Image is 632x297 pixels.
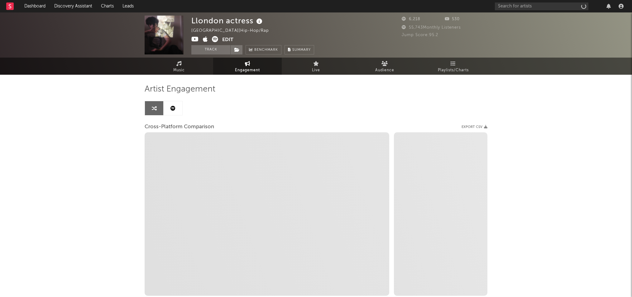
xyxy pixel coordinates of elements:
[292,48,311,52] span: Summary
[495,2,588,10] input: Search for artists
[145,123,214,131] span: Cross-Platform Comparison
[350,58,419,75] a: Audience
[191,45,230,54] button: Track
[235,67,260,74] span: Engagement
[438,67,469,74] span: Playlists/Charts
[246,45,281,54] a: Benchmark
[419,58,487,75] a: Playlists/Charts
[285,45,314,54] button: Summary
[222,36,233,44] button: Edit
[462,125,487,129] button: Export CSV
[191,27,276,35] div: [GEOGRAPHIC_DATA] | Hip-Hop/Rap
[145,58,213,75] a: Music
[375,67,394,74] span: Audience
[282,58,350,75] a: Live
[402,33,438,37] span: Jump Score: 95.2
[402,17,420,21] span: 6,218
[445,17,460,21] span: 530
[145,86,215,93] span: Artist Engagement
[191,16,264,26] div: Llondon actress
[402,26,461,30] span: 55,743 Monthly Listeners
[254,46,278,54] span: Benchmark
[312,67,320,74] span: Live
[213,58,282,75] a: Engagement
[173,67,185,74] span: Music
